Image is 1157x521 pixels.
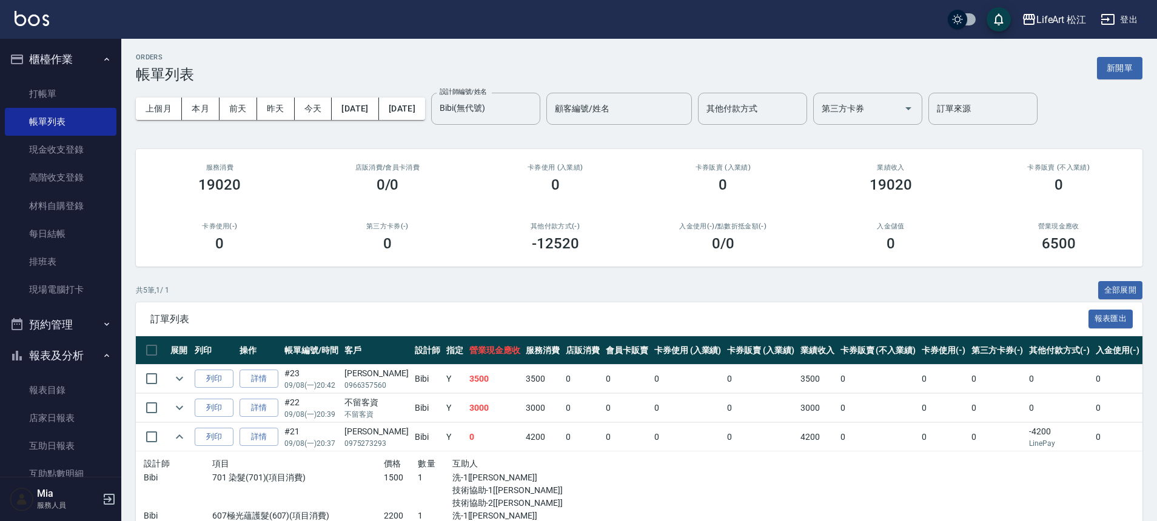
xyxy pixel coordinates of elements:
[724,365,797,393] td: 0
[712,235,734,252] h3: 0 /0
[318,164,457,171] h2: 店販消費 /會員卡消費
[195,399,233,417] button: 列印
[486,164,625,171] h2: 卡券使用 (入業績)
[870,176,912,193] h3: 19020
[989,164,1128,171] h2: 卡券販賣 (不入業績)
[344,367,409,380] div: [PERSON_NAME]
[5,192,116,220] a: 材料自購登錄
[215,235,224,252] h3: 0
[412,365,443,393] td: Bibi
[919,394,968,422] td: 0
[1093,394,1142,422] td: 0
[919,365,968,393] td: 0
[797,394,837,422] td: 3000
[919,423,968,451] td: 0
[195,370,233,388] button: 列印
[170,370,189,388] button: expand row
[1093,423,1142,451] td: 0
[968,394,1027,422] td: 0
[466,394,523,422] td: 3000
[295,98,332,120] button: 今天
[1026,365,1093,393] td: 0
[651,365,725,393] td: 0
[837,394,919,422] td: 0
[1042,235,1076,252] h3: 6500
[1088,313,1133,324] a: 報表匯出
[10,487,34,511] img: Person
[198,176,241,193] h3: 19020
[170,428,189,446] button: expand row
[563,394,603,422] td: 0
[563,336,603,365] th: 店販消費
[344,425,409,438] div: [PERSON_NAME]
[651,336,725,365] th: 卡券使用 (入業績)
[1036,12,1087,27] div: LifeArt 松江
[170,399,189,417] button: expand row
[318,222,457,230] h2: 第三方卡券(-)
[5,136,116,164] a: 現金收支登錄
[344,380,409,391] p: 0966357560
[240,428,278,446] a: 詳情
[486,222,625,230] h2: 其他付款方式(-)
[797,336,837,365] th: 業績收入
[5,404,116,432] a: 店家日報表
[1097,57,1142,79] button: 新開單
[651,423,725,451] td: 0
[968,365,1027,393] td: 0
[899,99,918,118] button: Open
[443,423,466,451] td: Y
[563,423,603,451] td: 0
[220,98,257,120] button: 前天
[5,164,116,191] a: 高階收支登錄
[523,394,563,422] td: 3000
[384,471,418,484] p: 1500
[452,471,555,484] p: 洗-1[[PERSON_NAME]]
[1026,336,1093,365] th: 其他付款方式(-)
[551,176,560,193] h3: 0
[1093,336,1142,365] th: 入金使用(-)
[797,365,837,393] td: 3500
[1026,423,1093,451] td: -4200
[532,235,579,252] h3: -12520
[452,497,555,509] p: 技術協助-2[[PERSON_NAME]]
[344,396,409,409] div: 不留客資
[212,459,230,468] span: 項目
[724,423,797,451] td: 0
[383,235,392,252] h3: 0
[281,394,341,422] td: #22
[281,336,341,365] th: 帳單編號/時間
[240,399,278,417] a: 詳情
[1026,394,1093,422] td: 0
[136,66,194,83] h3: 帳單列表
[257,98,295,120] button: 昨天
[443,394,466,422] td: Y
[466,365,523,393] td: 3500
[144,459,170,468] span: 設計師
[5,340,116,371] button: 報表及分析
[37,488,99,500] h5: Mia
[5,276,116,304] a: 現場電腦打卡
[284,409,338,420] p: 09/08 (一) 20:39
[15,11,49,26] img: Logo
[797,423,837,451] td: 4200
[412,394,443,422] td: Bibi
[837,365,919,393] td: 0
[150,313,1088,325] span: 訂單列表
[236,336,281,365] th: 操作
[136,53,194,61] h2: ORDERS
[240,370,278,388] a: 詳情
[523,365,563,393] td: 3500
[603,365,651,393] td: 0
[281,365,341,393] td: #23
[651,394,725,422] td: 0
[150,222,289,230] h2: 卡券使用(-)
[837,336,919,365] th: 卡券販賣 (不入業績)
[384,459,401,468] span: 價格
[418,459,435,468] span: 數量
[654,164,793,171] h2: 卡券販賣 (入業績)
[281,423,341,451] td: #21
[466,336,523,365] th: 營業現金應收
[603,394,651,422] td: 0
[167,336,192,365] th: 展開
[344,409,409,420] p: 不留客資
